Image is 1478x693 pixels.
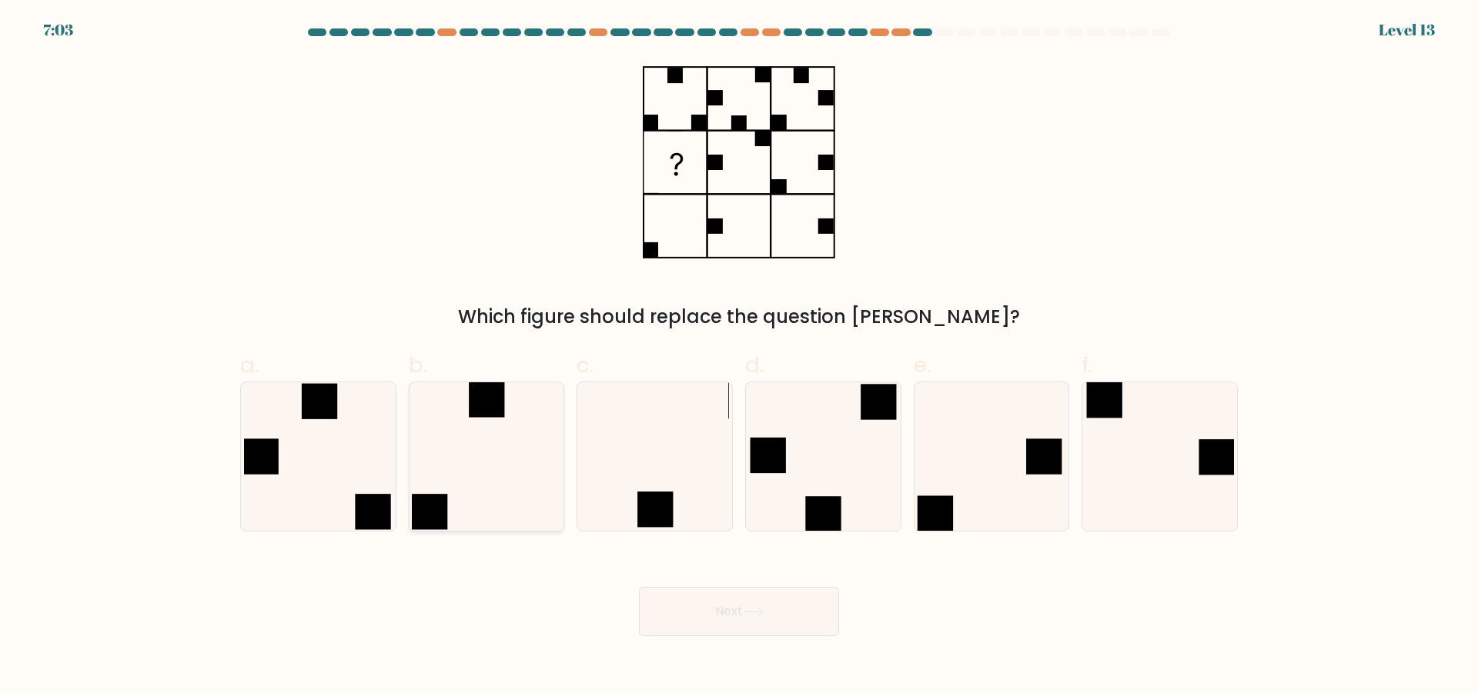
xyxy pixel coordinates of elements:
span: e. [914,350,931,380]
span: b. [409,350,427,380]
div: Which figure should replace the question [PERSON_NAME]? [249,303,1229,331]
span: c. [577,350,594,380]
span: a. [240,350,259,380]
span: d. [745,350,764,380]
div: 7:03 [43,18,73,42]
button: Next [639,587,839,636]
span: f. [1082,350,1092,380]
div: Level 13 [1379,18,1435,42]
